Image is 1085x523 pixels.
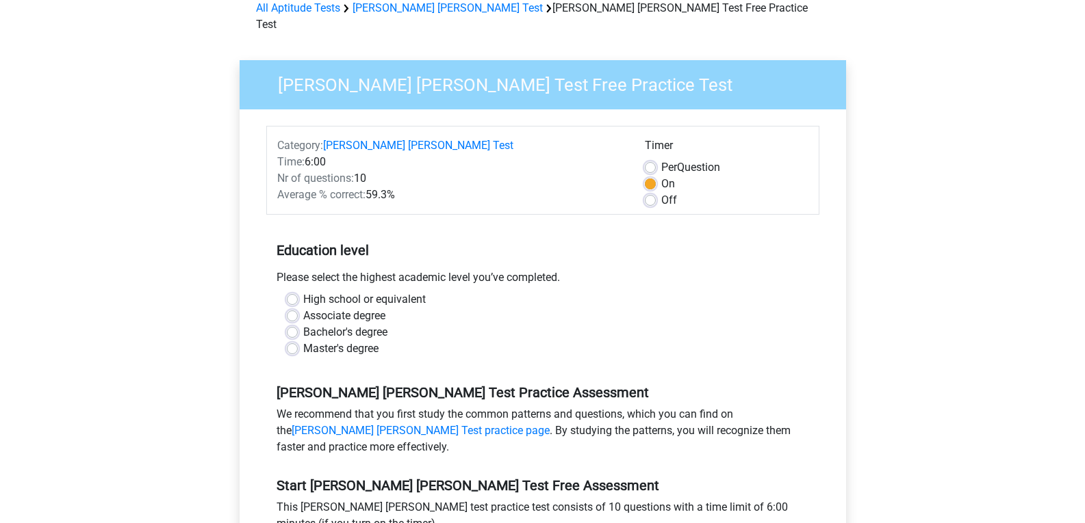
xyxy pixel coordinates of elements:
[266,269,819,291] div: Please select the highest academic level you’ve completed.
[277,155,305,168] span: Time:
[661,161,677,174] span: Per
[292,424,550,437] a: [PERSON_NAME] [PERSON_NAME] Test practice page
[267,170,635,187] div: 10
[261,69,836,96] h3: [PERSON_NAME] [PERSON_NAME] Test Free Practice Test
[323,139,513,152] a: [PERSON_NAME] [PERSON_NAME] Test
[353,1,543,14] a: [PERSON_NAME] [PERSON_NAME] Test
[267,187,635,203] div: 59.3%
[277,139,323,152] span: Category:
[277,188,366,201] span: Average % correct:
[661,192,677,209] label: Off
[277,477,809,494] h5: Start [PERSON_NAME] [PERSON_NAME] Test Free Assessment
[267,154,635,170] div: 6:00
[661,176,675,192] label: On
[303,291,426,308] label: High school or equivalent
[266,406,819,461] div: We recommend that you first study the common patterns and questions, which you can find on the . ...
[277,384,809,401] h5: [PERSON_NAME] [PERSON_NAME] Test Practice Assessment
[645,137,808,159] div: Timer
[303,340,379,357] label: Master's degree
[661,159,720,176] label: Question
[277,237,809,264] h5: Education level
[256,1,340,14] a: All Aptitude Tests
[303,308,385,324] label: Associate degree
[277,172,354,185] span: Nr of questions:
[303,324,387,340] label: Bachelor's degree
